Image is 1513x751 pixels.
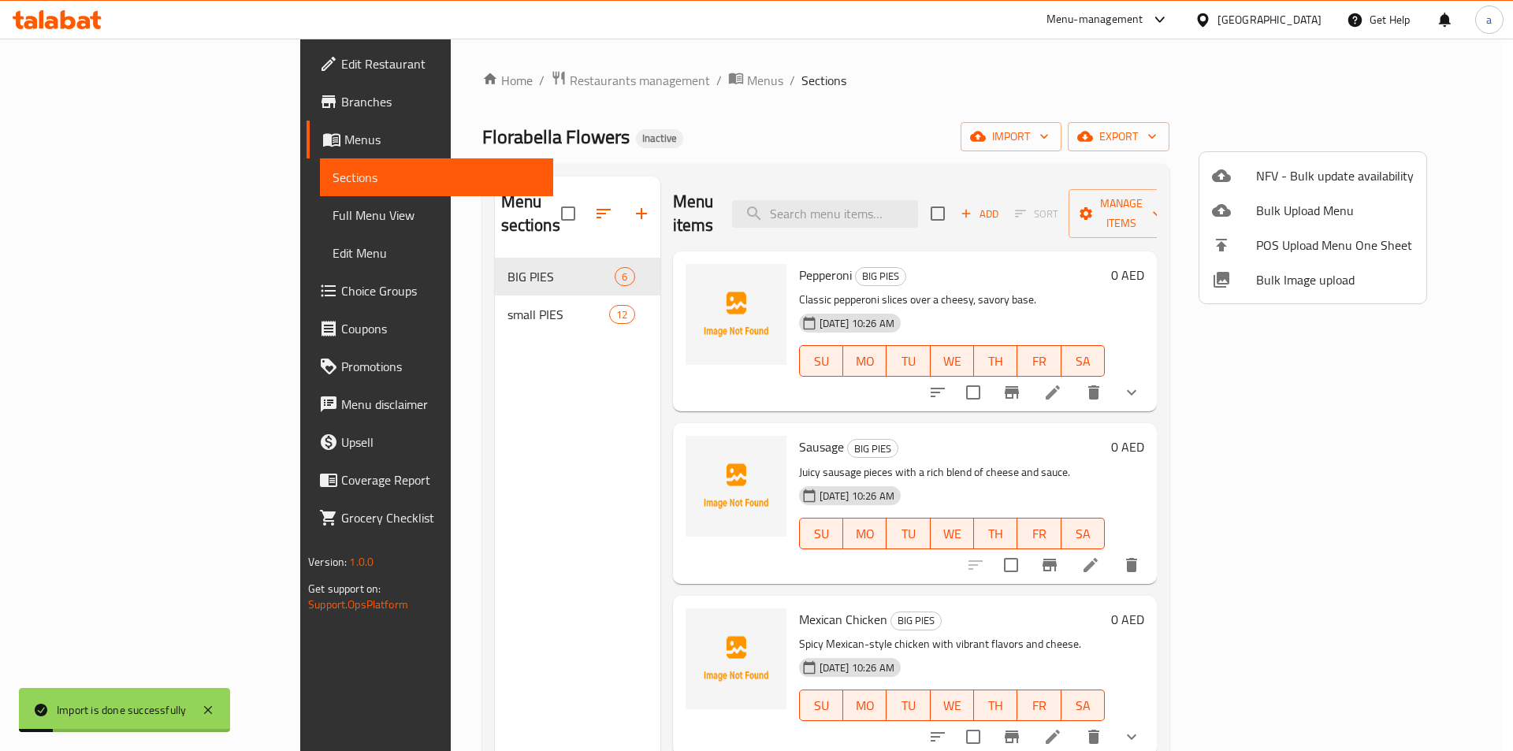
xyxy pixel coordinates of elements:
[1256,236,1414,255] span: POS Upload Menu One Sheet
[57,701,186,719] div: Import is done successfully
[1199,193,1426,228] li: Upload bulk menu
[1199,228,1426,262] li: POS Upload Menu One Sheet
[1199,158,1426,193] li: NFV - Bulk update availability
[1256,166,1414,185] span: NFV - Bulk update availability
[1256,270,1414,289] span: Bulk Image upload
[1256,201,1414,220] span: Bulk Upload Menu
